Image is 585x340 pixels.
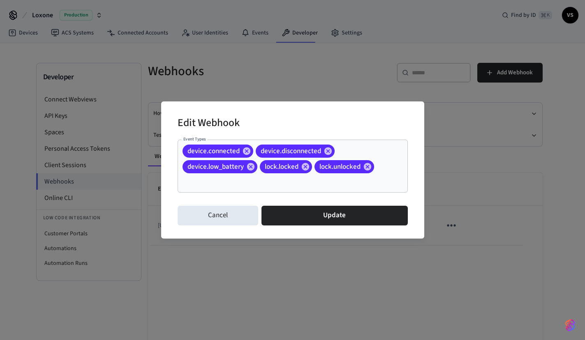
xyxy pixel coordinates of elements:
[183,136,206,142] label: Event Types
[256,145,335,158] div: device.disconnected
[178,206,259,225] button: Cancel
[260,163,303,171] span: lock.locked
[565,319,575,332] img: SeamLogoGradient.69752ec5.svg
[261,206,407,225] button: Update
[183,147,245,155] span: device.connected
[314,163,365,171] span: lock.unlocked
[178,111,240,136] h2: Edit Webhook
[256,147,326,155] span: device.disconnected
[183,160,257,173] div: device.low_battery
[183,145,253,158] div: device.connected
[314,160,374,173] div: lock.unlocked
[183,163,249,171] span: device.low_battery
[260,160,312,173] div: lock.locked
